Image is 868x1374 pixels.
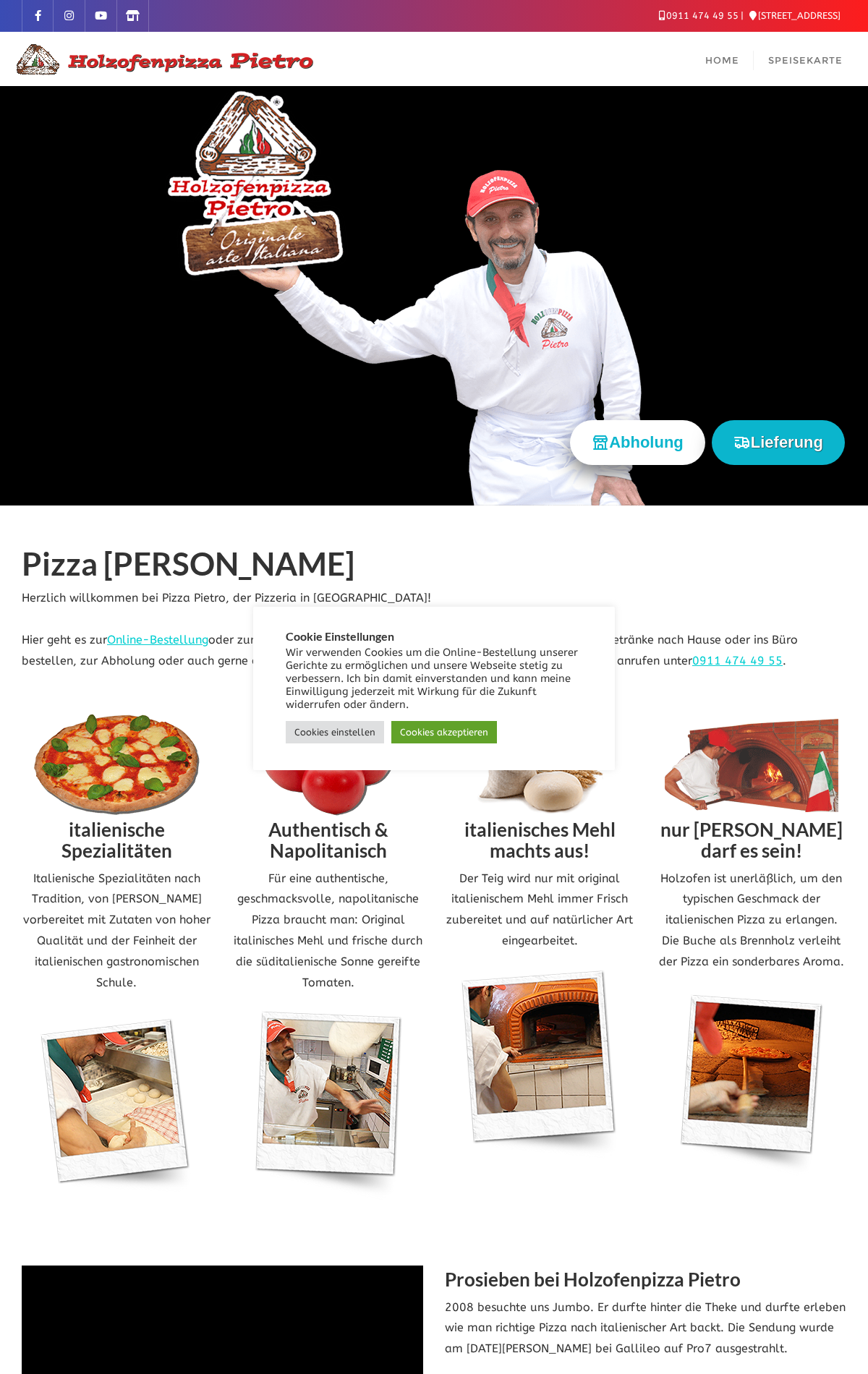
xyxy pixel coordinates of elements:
h2: italienische Spezialitäten [22,816,212,868]
h5: Cookie Einstellungen [286,630,582,643]
img: Logo [11,42,315,77]
div: Wir verwenden Cookies um die Online-Bestellung unserer Gerichte zu ermöglichen und unsere Webseit... [286,647,582,712]
p: Holzofen ist unerläßlich, um den typischen Geschmack der italienischen Pizza zu erlangen. Die Buc... [657,869,847,973]
p: 2008 besuchte uns Jumbo. Er durfte hinter die Theke und durfte erleben wie man richtige Pizza nac... [445,1297,846,1360]
a: Online-Bestellung [107,633,208,647]
img: Pizza [30,714,203,816]
h2: italienisches Mehl machts aus! [445,816,635,868]
button: Abholung [570,420,705,464]
h2: Authentisch & Napolitanisch [234,816,424,868]
h2: Prosieben bei Holzofenpizza Pietro [445,1266,846,1297]
a: Cookies akzeptieren [391,721,497,743]
div: Herzlich willkommen bei Pizza Pietro, der Pizzeria in [GEOGRAPHIC_DATA]! Hier geht es zur oder zu... [11,546,857,672]
img: Pietro Holzofen [665,714,838,816]
img: Tomaten [242,714,415,816]
img: Pietro Pizzateig [37,1008,196,1202]
img: Pietro Pizza im Ofen [672,988,831,1182]
h2: nur [PERSON_NAME] darf es sein! [657,816,847,868]
p: Für eine authentische, geschmacksvolle, napolitanische Pizza braucht man: Original italinisches M... [234,869,424,994]
button: Lieferung [712,420,845,464]
a: 0911 474 49 55 [659,10,739,21]
a: Home [691,32,754,86]
a: 0911 474 49 55 [692,654,783,667]
a: [STREET_ADDRESS] [749,10,841,21]
p: Der Teig wird nur mit original italienischem Mehl immer Frisch zubereitet und auf natürlicher Art... [445,869,635,952]
p: Italienische Spezialitäten nach Tradition, von [PERSON_NAME] vorbereitet mit Zutaten von hoher Qu... [22,869,212,994]
span: Home [705,54,739,66]
a: Cookies einstellen [286,721,384,743]
img: Pietro Pizza Ofen [460,967,619,1161]
h1: Pizza [PERSON_NAME] [22,546,846,588]
a: Speisekarte [754,32,857,86]
span: Speisekarte [768,54,843,66]
img: Pietro Pizza drehen [249,1008,408,1202]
